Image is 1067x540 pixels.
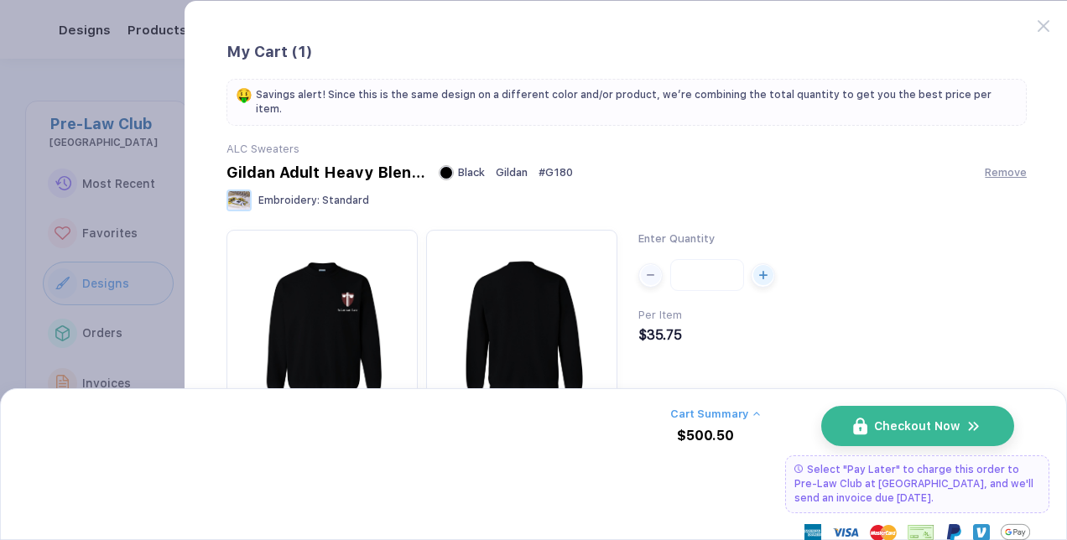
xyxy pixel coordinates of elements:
div: $500.50 [677,428,734,444]
div: Gildan Adult Heavy Blend Adult 8 Oz. 50/50 Fleece Crew [226,164,428,181]
span: Gildan [496,166,528,179]
span: 🤑 [236,88,252,102]
button: Cart Summary [670,408,760,420]
span: Embroidery : [258,195,320,206]
span: Checkout Now [874,419,960,433]
img: pay later [794,465,803,473]
span: Savings alert! Since this is the same design on a different color and/or product, we’re combining... [256,88,1018,117]
button: Remove [985,166,1027,179]
span: Standard [322,195,369,206]
span: Black [458,166,485,179]
img: icon [853,418,867,435]
div: My Cart ( 1 ) [226,43,1027,62]
img: icon [966,418,981,434]
button: iconCheckout Nowicon [821,406,1014,446]
img: Embroidery [226,190,252,211]
img: 5b67de03-cd12-4e83-a79b-4b8b21ad4315_nt_front_1758733669901.jpg [235,238,409,413]
div: ALC Sweaters [226,143,1027,155]
span: # G180 [539,166,573,179]
img: 5b67de03-cd12-4e83-a79b-4b8b21ad4315_nt_back_1758733669903.jpg [435,238,609,413]
span: Per Item [638,309,682,321]
span: $35.75 [638,327,682,343]
span: Enter Quantity [638,232,715,245]
div: Select "Pay Later" to charge this order to Pre-Law Club at [GEOGRAPHIC_DATA], and we'll send an i... [785,455,1049,513]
